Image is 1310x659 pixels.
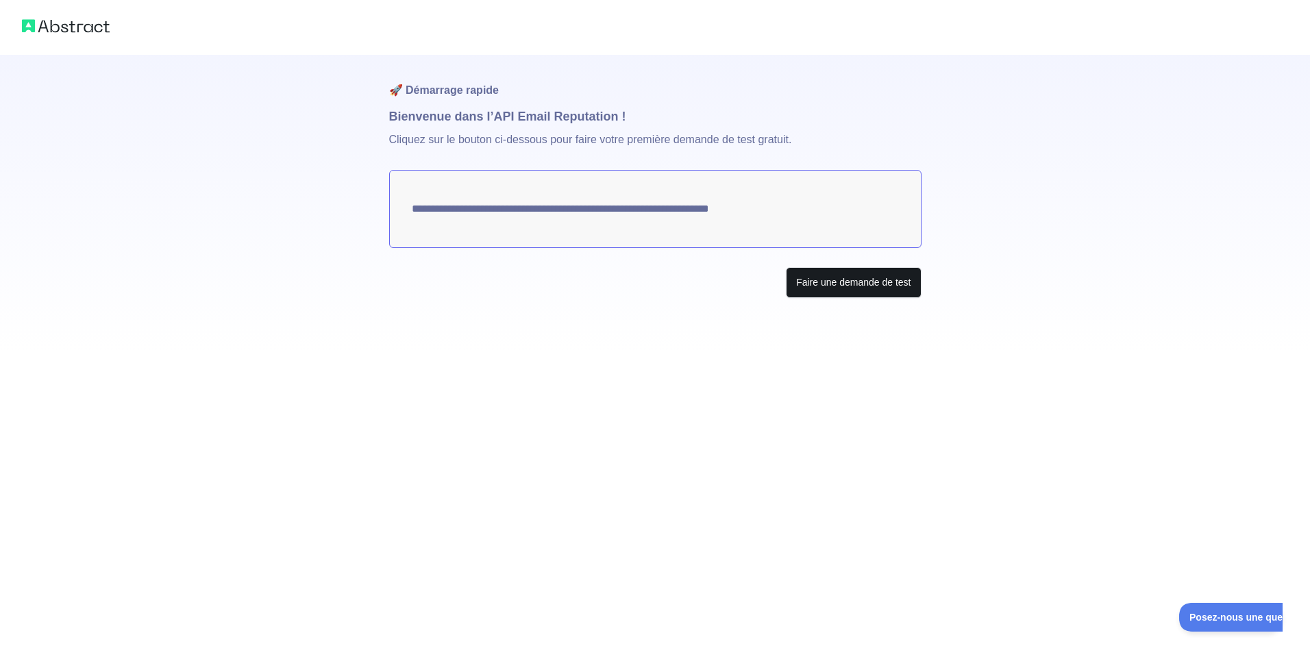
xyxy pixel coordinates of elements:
[22,16,110,36] img: Logo abstrait
[389,55,922,107] h1: 🚀 Démarrage rapide
[786,267,921,298] button: Faire une demande de test
[389,126,922,170] p: Cliquez sur le bouton ci-dessous pour faire votre première demande de test gratuit.
[389,107,922,126] h1: Bienvenue dans l’API Email Reputation !
[1179,603,1283,632] iframe: Toggle Customer Support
